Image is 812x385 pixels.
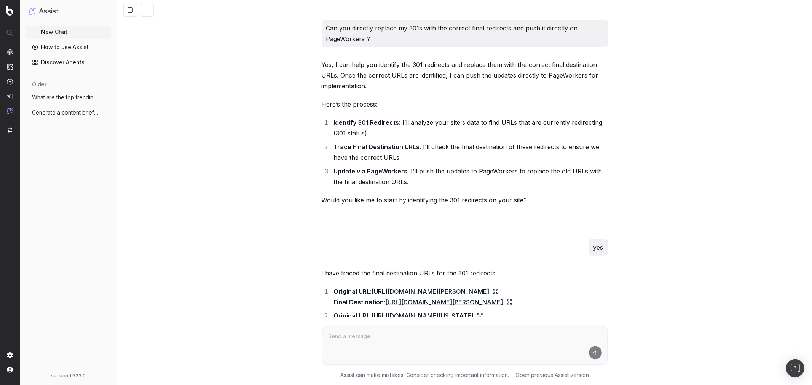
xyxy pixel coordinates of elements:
strong: Identify 301 Redirects [334,119,399,126]
div: version: 1.623.0 [29,373,108,379]
button: New Chat [26,26,111,38]
strong: Final Destination [334,298,384,306]
button: Generate a content brief for [PERSON_NAME] [26,107,111,119]
button: Assist [29,6,108,17]
img: Analytics [7,49,13,55]
img: Intelligence [7,64,13,70]
img: Assist [29,8,36,15]
p: Here’s the process: [322,99,608,110]
li: : I’ll push the updates to PageWorkers to replace the old URLs with the final destination URLs. [332,166,608,187]
a: [URL][DOMAIN_NAME][PERSON_NAME] [386,297,512,307]
img: Studio [7,93,13,99]
a: [URL][DOMAIN_NAME][PERSON_NAME] [372,286,499,297]
span: Generate a content brief for [PERSON_NAME] [32,109,99,116]
p: I have traced the final destination URLs for the 301 redirects: [322,268,608,278]
li: : I’ll check the final destination of these redirects to ensure we have the correct URLs. [332,142,608,163]
span: older [32,81,46,88]
a: Discover Agents [26,56,111,68]
img: Setting [7,352,13,358]
button: What are the top trending topics for Mot [26,91,111,103]
strong: Original URL [334,312,370,320]
span: What are the top trending topics for Mot [32,94,99,101]
a: [URL][DOMAIN_NAME][US_STATE] [372,310,483,321]
li: : : [332,286,608,307]
li: : : [332,310,608,332]
p: Assist can make mistakes. Consider checking important information. [340,371,509,379]
p: Can you directly replace my 301s with the correct final redirects and push it directly on PageWor... [326,23,603,44]
strong: Trace Final Destination URLs [334,143,420,151]
p: yes [593,242,603,253]
img: Assist [7,108,13,114]
a: How to use Assist [26,41,111,53]
img: Botify logo [6,6,13,16]
strong: Update via PageWorkers [334,167,408,175]
h1: Assist [39,6,59,17]
img: Switch project [8,127,12,133]
strong: Original URL [334,288,370,295]
a: Open previous Assist version [515,371,589,379]
img: My account [7,367,13,373]
img: Activation [7,78,13,85]
li: : I’ll analyze your site's data to find URLs that are currently redirecting (301 status). [332,117,608,138]
p: Yes, I can help you identify the 301 redirects and replace them with the correct final destinatio... [322,59,608,91]
p: Would you like me to start by identifying the 301 redirects on your site? [322,195,608,205]
div: Open Intercom Messenger [786,359,804,377]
